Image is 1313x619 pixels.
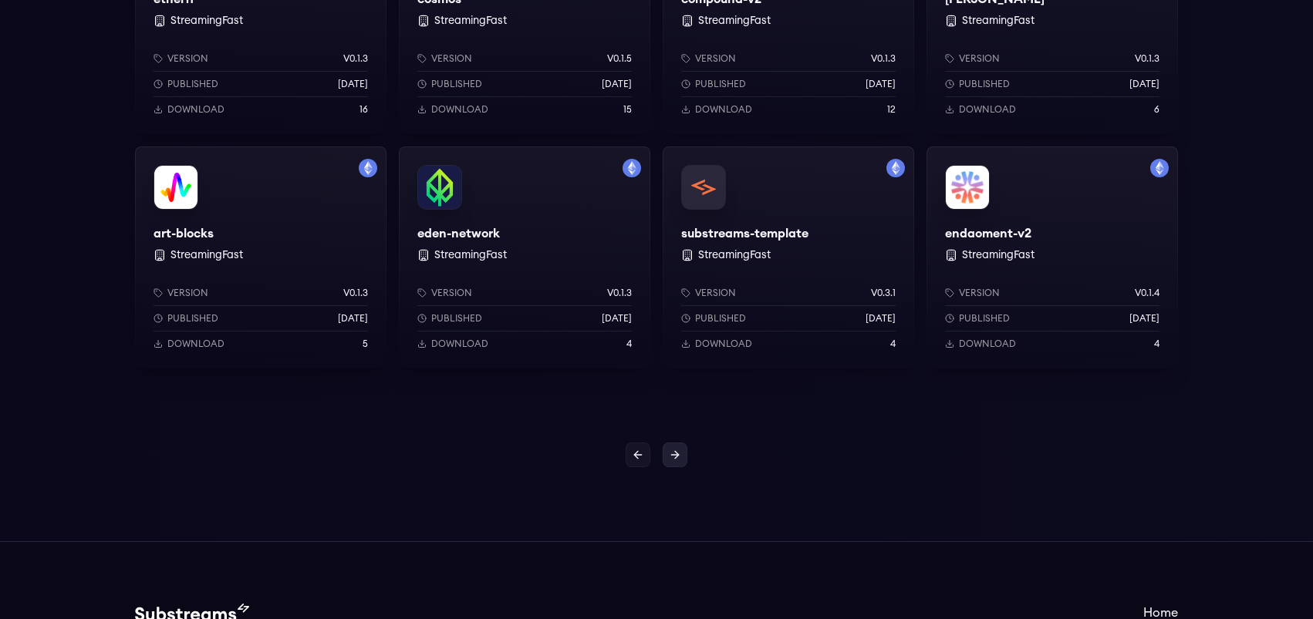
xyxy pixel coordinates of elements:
img: Filter by mainnet network [886,159,905,177]
p: Download [959,103,1016,116]
p: Published [167,78,218,90]
p: v0.1.4 [1135,287,1159,299]
button: StreamingFast [434,247,507,263]
p: 4 [1154,338,1159,350]
p: Version [431,287,472,299]
p: Published [959,78,1010,90]
p: [DATE] [602,312,632,325]
img: Filter by mainnet network [359,159,377,177]
p: Version [959,52,1000,65]
button: StreamingFast [698,247,771,263]
p: v0.1.3 [343,287,368,299]
p: Published [695,312,746,325]
p: Published [431,78,482,90]
p: Published [959,312,1010,325]
p: Version [695,287,736,299]
p: Version [695,52,736,65]
p: Download [431,338,488,350]
button: StreamingFast [962,13,1035,29]
p: 4 [890,338,896,350]
p: [DATE] [338,78,368,90]
p: [DATE] [602,78,632,90]
button: StreamingFast [434,13,507,29]
button: StreamingFast [170,247,243,263]
p: Download [695,338,752,350]
p: v0.1.3 [607,287,632,299]
p: Download [167,103,224,116]
p: Published [431,312,482,325]
p: Published [167,312,218,325]
p: 5 [363,338,368,350]
p: 15 [623,103,632,116]
p: 4 [626,338,632,350]
p: v0.1.3 [871,52,896,65]
img: Filter by mainnet network [623,159,641,177]
a: Filter by mainnet networkart-blocksart-blocks StreamingFastVersionv0.1.3Published[DATE]Download5 [135,146,386,368]
img: Filter by mainnet network [1150,159,1169,177]
button: StreamingFast [170,13,243,29]
a: Filter by mainnet networksubstreams-templatesubstreams-template StreamingFastVersionv0.3.1Publish... [663,146,914,368]
button: StreamingFast [962,247,1035,263]
p: [DATE] [1129,78,1159,90]
p: Version [167,287,208,299]
p: Published [695,78,746,90]
p: [DATE] [866,312,896,325]
p: 16 [359,103,368,116]
a: Filter by mainnet networkeden-networkeden-network StreamingFastVersionv0.1.3Published[DATE]Download4 [399,146,650,368]
p: Version [167,52,208,65]
p: Version [959,287,1000,299]
p: Download [959,338,1016,350]
p: v0.1.5 [607,52,632,65]
p: [DATE] [338,312,368,325]
button: StreamingFast [698,13,771,29]
p: v0.1.3 [343,52,368,65]
p: [DATE] [866,78,896,90]
p: Version [431,52,472,65]
p: Download [167,338,224,350]
p: Download [695,103,752,116]
p: v0.3.1 [871,287,896,299]
p: [DATE] [1129,312,1159,325]
p: Download [431,103,488,116]
a: Filter by mainnet networkendaoment-v2endaoment-v2 StreamingFastVersionv0.1.4Published[DATE]Download4 [927,146,1178,368]
p: v0.1.3 [1135,52,1159,65]
p: 12 [887,103,896,116]
p: 6 [1154,103,1159,116]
